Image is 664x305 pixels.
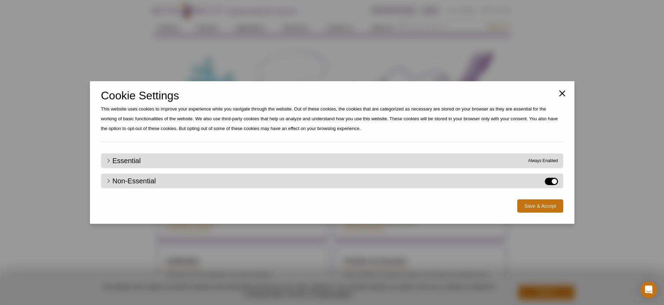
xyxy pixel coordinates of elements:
[106,178,156,184] a: Non-Essential
[106,158,141,164] a: Essential
[101,92,563,99] h2: Cookie Settings
[528,158,558,164] span: Always Enabled
[517,199,563,213] button: Save & Accept
[101,104,563,134] p: This website uses cookies to improve your experience while you navigate through the website. Out ...
[640,281,657,298] div: Open Intercom Messenger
